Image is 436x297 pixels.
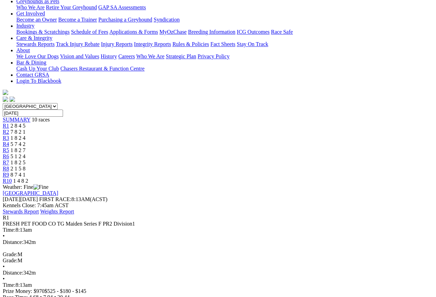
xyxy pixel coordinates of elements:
[101,41,133,47] a: Injury Reports
[3,123,9,129] span: R1
[3,258,18,263] span: Grade:
[40,209,74,214] a: Weights Report
[3,227,433,233] div: 8:13am
[3,264,5,269] span: •
[46,4,97,10] a: Retire Your Greyhound
[71,29,108,35] a: Schedule of Fees
[16,66,59,71] a: Cash Up Your Club
[60,53,99,59] a: Vision and Values
[16,17,433,23] div: Get Involved
[39,196,71,202] span: FIRST RACE:
[16,47,30,53] a: About
[16,60,46,65] a: Bar & Dining
[3,239,23,245] span: Distance:
[10,96,15,102] img: twitter.svg
[45,288,87,294] span: $525 - $180 - $145
[3,153,9,159] a: R6
[3,196,38,202] span: [DATE]
[3,288,433,294] div: Prize Money: $970
[16,11,45,16] a: Get Involved
[16,53,59,59] a: We Love Our Dogs
[3,147,9,153] a: R5
[11,153,26,159] span: 5 1 2 4
[159,29,187,35] a: MyOzChase
[16,35,52,41] a: Care & Integrity
[3,166,9,171] a: R8
[3,135,9,141] a: R3
[3,270,23,276] span: Distance:
[11,135,26,141] span: 1 8 2 4
[3,282,433,288] div: 8:13am
[3,117,30,122] a: SUMMARY
[16,66,433,72] div: Bar & Dining
[3,258,433,264] div: M
[33,184,48,190] img: Fine
[166,53,196,59] a: Strategic Plan
[109,29,158,35] a: Applications & Forms
[154,17,180,22] a: Syndication
[16,23,34,29] a: Industry
[3,239,433,245] div: 342m
[60,66,144,71] a: Chasers Restaurant & Function Centre
[11,141,26,147] span: 5 7 4 2
[100,53,117,59] a: History
[118,53,135,59] a: Careers
[3,172,9,178] a: R9
[16,4,45,10] a: Who We Are
[211,41,235,47] a: Fact Sheets
[3,96,8,102] img: facebook.svg
[32,117,50,122] span: 10 races
[3,209,39,214] a: Stewards Report
[16,78,61,84] a: Login To Blackbook
[98,4,146,10] a: GAP SA Assessments
[16,72,49,78] a: Contact GRSA
[11,160,26,165] span: 1 8 2 5
[3,233,5,239] span: •
[58,17,97,22] a: Become a Trainer
[136,53,165,59] a: Who We Are
[3,251,433,258] div: M
[13,178,28,184] span: 1 4 8 2
[98,17,152,22] a: Purchasing a Greyhound
[11,123,26,129] span: 2 8 4 5
[3,184,48,190] span: Weather: Fine
[3,270,433,276] div: 342m
[134,41,171,47] a: Integrity Reports
[11,166,26,171] span: 2 1 5 8
[3,227,16,233] span: Time:
[11,172,26,178] span: 8 7 4 1
[16,53,433,60] div: About
[3,276,5,282] span: •
[3,251,18,257] span: Grade:
[3,282,16,288] span: Time:
[16,29,69,35] a: Bookings & Scratchings
[16,41,433,47] div: Care & Integrity
[3,129,9,135] a: R2
[3,196,20,202] span: [DATE]
[3,221,433,227] div: FRESH PET FOOD CO TG Maiden Series F PR2 Division1
[271,29,293,35] a: Race Safe
[3,89,8,95] img: logo-grsa-white.png
[237,29,269,35] a: ICG Outcomes
[11,147,26,153] span: 1 8 2 7
[3,178,12,184] a: R10
[172,41,209,47] a: Rules & Policies
[56,41,99,47] a: Track Injury Rebate
[3,110,63,117] input: Select date
[16,41,54,47] a: Stewards Reports
[3,141,9,147] a: R4
[16,29,433,35] div: Industry
[3,160,9,165] a: R7
[198,53,230,59] a: Privacy Policy
[3,215,9,220] span: R1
